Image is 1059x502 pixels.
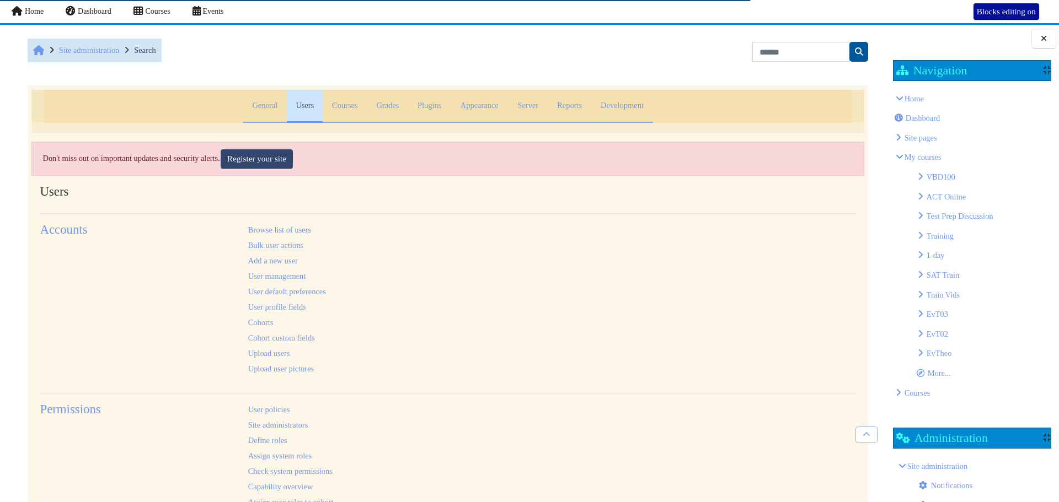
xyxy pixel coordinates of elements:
h4: Users [40,184,231,199]
a: Appearance [451,90,509,123]
a: Dashboard [895,114,940,122]
nav: Breadcrumb [28,39,162,62]
div: Don't miss out on important updates and security alerts. [31,142,864,176]
a: 1-day [927,251,945,260]
a: User default preferences [248,287,326,296]
span: Courses [145,7,170,15]
a: Check system permissions [248,467,333,476]
a: Home [905,94,924,103]
a: General [243,90,287,123]
a: My courses [905,153,942,161]
li: ACT Online [918,189,1049,204]
a: Upload users [248,349,290,358]
a: Site administrators [248,420,308,429]
input: Search [752,42,850,62]
span: Dashboard [906,114,940,122]
a: Grades [367,90,408,123]
li: Train Vids [918,287,1049,303]
a: Cohorts [248,318,274,327]
li: EvT02 [918,326,1049,342]
li: Courses [896,385,1049,401]
h2: Administration [896,431,988,445]
a: EvTheo [927,349,952,358]
h2: Navigation [896,63,967,77]
span: Home [25,7,44,15]
a: Add a new user [248,256,298,265]
li: EvT03 [918,306,1049,322]
span: Dashboard [78,7,111,15]
a: Cohort custom fields [248,333,315,342]
a: Server [509,90,548,123]
span: Events [202,7,223,15]
a: Browse list of users [248,225,311,234]
a: User policies [248,405,290,414]
a: Upload user pictures [248,364,314,373]
a: Courses [905,388,930,397]
div: Show / hide the block [1043,433,1051,442]
a: User management [248,272,306,280]
a: Courses [323,90,367,123]
li: Dashboard [896,110,1049,126]
a: Assign system roles [248,451,312,460]
a: Permissions [40,402,100,416]
li: SAT Train [918,267,1049,283]
a: Capability overview [248,482,313,491]
a: EvT03 [927,310,948,319]
button: Register your site [220,149,293,169]
a: SAT Train [927,271,960,279]
a: Development [591,90,652,123]
a: Notifications [919,481,972,490]
a: Users [287,90,323,123]
a: VBD100 [927,172,955,181]
li: More... [918,365,1049,381]
li: Training [918,228,1049,244]
span: Knowsys Educational Services LLC [905,133,937,142]
a: User profile fields [248,303,306,311]
a: ACT Online [927,192,966,201]
a: More... [917,369,951,377]
a: EvT02 [927,330,948,338]
a: Test Prep Discussion [927,212,993,220]
a: Site administration [907,462,967,471]
li: 1-day [918,247,1049,263]
span: More... [928,369,951,377]
a: Plugins [409,90,451,123]
li: My courses [896,149,1049,381]
li: Test Prep Discussion [918,208,1049,224]
a: Accounts [40,223,87,236]
li: Home [896,91,1049,401]
a: Define roles [248,436,287,445]
a: Bulk user actions [248,241,303,250]
a: Search [134,46,156,55]
a: Site administration [59,46,119,55]
a: Training [927,231,954,240]
div: Show / hide the block [1043,66,1051,74]
a: Reports [548,90,591,123]
a: Train Vids [927,290,960,299]
li: Knowsys Educational Services LLC [896,130,1049,145]
li: VBD100 [918,169,1049,185]
button: Blocks editing on [973,3,1040,20]
li: EvTheo [918,346,1049,361]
